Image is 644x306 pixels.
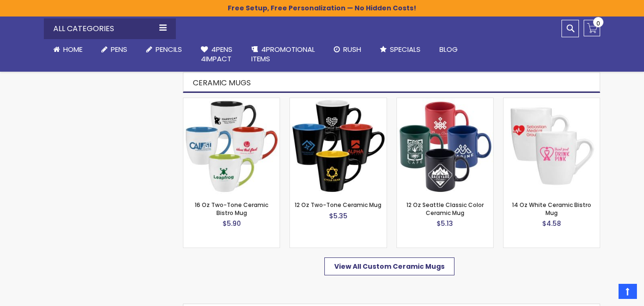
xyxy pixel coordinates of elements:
span: Specials [390,44,421,54]
a: Specials [371,39,430,60]
span: Blog [439,44,458,54]
a: 12 Oz Seattle Classic Color Ceramic Mug [397,98,493,106]
a: 14 Oz White Ceramic Bistro Mug [504,98,600,106]
a: 12 Oz Seattle Classic Color Ceramic Mug [406,201,484,216]
img: 14 Oz White Ceramic Bistro Mug [504,98,600,194]
span: 4Pens 4impact [201,44,232,64]
a: Pens [92,39,137,60]
a: 16 Oz Two-Tone Ceramic Bistro Mug [195,201,268,216]
a: 14 Oz White Ceramic Bistro Mug [512,201,591,216]
a: Pencils [137,39,191,60]
span: $5.13 [437,219,453,228]
a: Blog [430,39,467,60]
a: 4PROMOTIONALITEMS [242,39,324,70]
span: Pencils [156,44,182,54]
a: 12 Oz Two-Tone Ceramic Mug [295,201,381,209]
span: 4PROMOTIONAL ITEMS [251,44,315,64]
div: All Categories [44,18,176,39]
h2: Ceramic Mugs [183,72,600,93]
a: 16 Oz Two-Tone Ceramic Bistro Mug [183,98,280,106]
iframe: Google Customer Reviews [566,281,644,306]
img: 12 Oz Seattle Classic Color Ceramic Mug [397,98,493,194]
a: View All Custom Ceramic Mugs [324,257,454,275]
span: Home [63,44,83,54]
img: 16 Oz Two-Tone Ceramic Bistro Mug [183,98,280,194]
span: Rush [343,44,361,54]
span: $4.58 [542,219,561,228]
span: Pens [111,44,127,54]
a: Rush [324,39,371,60]
span: $5.90 [223,219,241,228]
span: View All Custom Ceramic Mugs [334,262,445,271]
a: 12 Oz Two-Tone Ceramic Mug [290,98,386,106]
a: 0 [584,20,600,36]
a: 4Pens4impact [191,39,242,70]
span: 0 [596,19,600,28]
img: 12 Oz Two-Tone Ceramic Mug [290,98,386,194]
a: Home [44,39,92,60]
span: $5.35 [329,211,347,221]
